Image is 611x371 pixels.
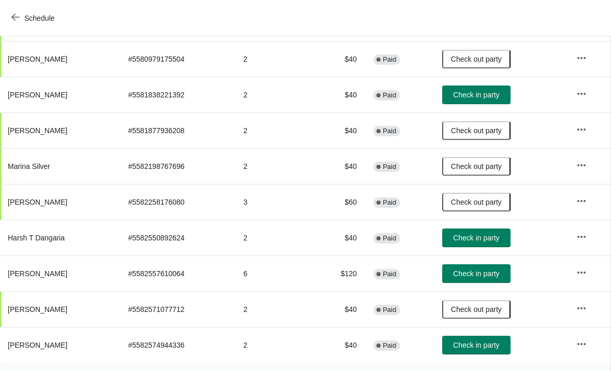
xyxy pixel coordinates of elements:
[120,291,235,327] td: # 5582571077712
[313,112,365,148] td: $40
[235,291,313,327] td: 2
[24,14,54,22] span: Schedule
[120,112,235,148] td: # 5581877936208
[235,220,313,255] td: 2
[120,41,235,77] td: # 5580979175504
[383,234,396,242] span: Paid
[235,327,313,363] td: 2
[235,41,313,77] td: 2
[120,255,235,291] td: # 5582557610064
[442,85,511,104] button: Check in party
[5,9,63,27] button: Schedule
[120,184,235,220] td: # 5582258176080
[235,112,313,148] td: 2
[453,91,499,99] span: Check in party
[442,229,511,247] button: Check in party
[383,306,396,314] span: Paid
[235,255,313,291] td: 6
[313,148,365,184] td: $40
[313,327,365,363] td: $40
[451,126,502,135] span: Check out party
[451,55,502,63] span: Check out party
[120,220,235,255] td: # 5582550892624
[313,41,365,77] td: $40
[442,50,511,68] button: Check out party
[383,127,396,135] span: Paid
[8,162,50,170] span: Marina Silver
[120,148,235,184] td: # 5582198767696
[8,341,67,349] span: [PERSON_NAME]
[313,77,365,112] td: $40
[453,341,499,349] span: Check in party
[8,55,67,63] span: [PERSON_NAME]
[120,327,235,363] td: # 5582574944336
[313,255,365,291] td: $120
[383,341,396,350] span: Paid
[313,291,365,327] td: $40
[313,184,365,220] td: $60
[8,126,67,135] span: [PERSON_NAME]
[451,162,502,170] span: Check out party
[120,77,235,112] td: # 5581838221392
[442,264,511,283] button: Check in party
[442,121,511,140] button: Check out party
[235,77,313,112] td: 2
[8,198,67,206] span: [PERSON_NAME]
[235,184,313,220] td: 3
[453,234,499,242] span: Check in party
[451,198,502,206] span: Check out party
[8,269,67,278] span: [PERSON_NAME]
[383,91,396,99] span: Paid
[442,157,511,176] button: Check out party
[8,305,67,313] span: [PERSON_NAME]
[383,270,396,278] span: Paid
[451,305,502,313] span: Check out party
[453,269,499,278] span: Check in party
[442,193,511,211] button: Check out party
[383,55,396,64] span: Paid
[383,198,396,207] span: Paid
[442,336,511,354] button: Check in party
[8,234,65,242] span: Harsh T Dangaria
[383,163,396,171] span: Paid
[235,148,313,184] td: 2
[313,220,365,255] td: $40
[442,300,511,319] button: Check out party
[8,91,67,99] span: [PERSON_NAME]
